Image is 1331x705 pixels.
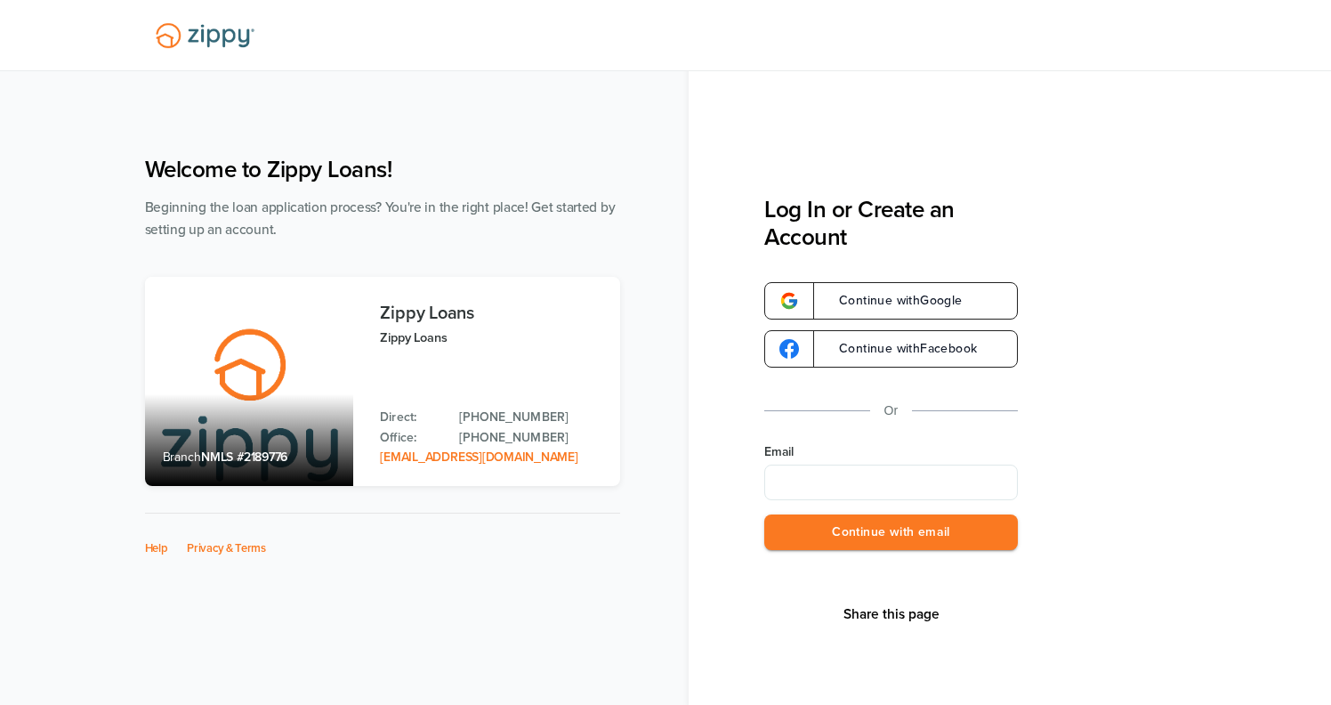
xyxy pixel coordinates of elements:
[380,328,601,348] p: Zippy Loans
[145,199,616,238] span: Beginning the loan application process? You're in the right place! Get started by setting up an a...
[779,339,799,359] img: google-logo
[380,450,577,465] a: Email Address: zippyguide@zippymh.com
[821,343,977,355] span: Continue with Facebook
[838,605,945,623] button: Share This Page
[764,515,1018,551] button: Continue with email
[459,408,601,427] a: Direct Phone: 512-975-2947
[764,330,1018,368] a: google-logoContinue withFacebook
[187,541,266,555] a: Privacy & Terms
[201,450,287,465] span: NMLS #2189776
[764,443,1018,461] label: Email
[821,295,963,307] span: Continue with Google
[764,465,1018,500] input: Email Address
[764,196,1018,251] h3: Log In or Create an Account
[459,428,601,448] a: Office Phone: 512-975-2947
[145,15,265,56] img: Lender Logo
[764,282,1018,320] a: google-logoContinue withGoogle
[145,541,168,555] a: Help
[380,304,601,323] h3: Zippy Loans
[884,400,899,422] p: Or
[145,156,620,183] h1: Welcome to Zippy Loans!
[380,428,441,448] p: Office:
[779,291,799,311] img: google-logo
[163,450,202,465] span: Branch
[380,408,441,427] p: Direct:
